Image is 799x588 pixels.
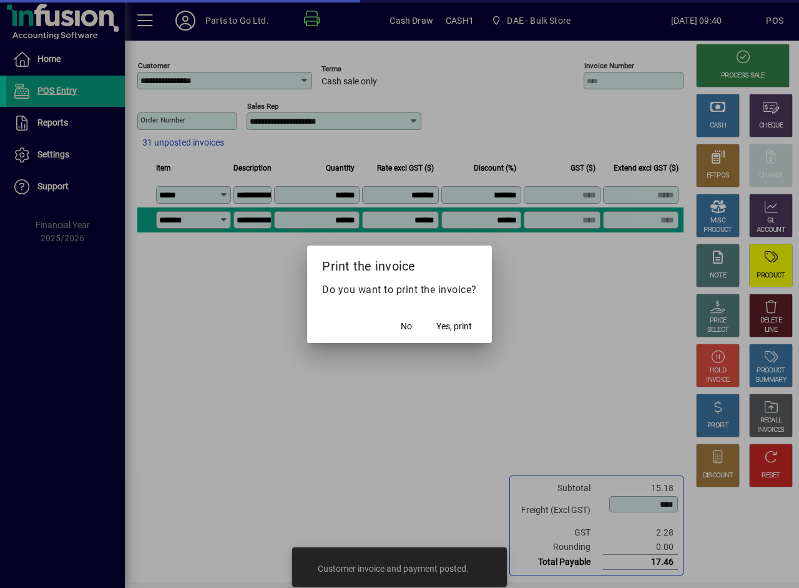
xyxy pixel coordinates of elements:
h2: Print the invoice [307,246,492,282]
button: No [386,316,426,338]
span: No [401,320,412,333]
p: Do you want to print the invoice? [322,282,477,297]
button: Yes, print [431,316,477,338]
span: Yes, print [436,320,472,333]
